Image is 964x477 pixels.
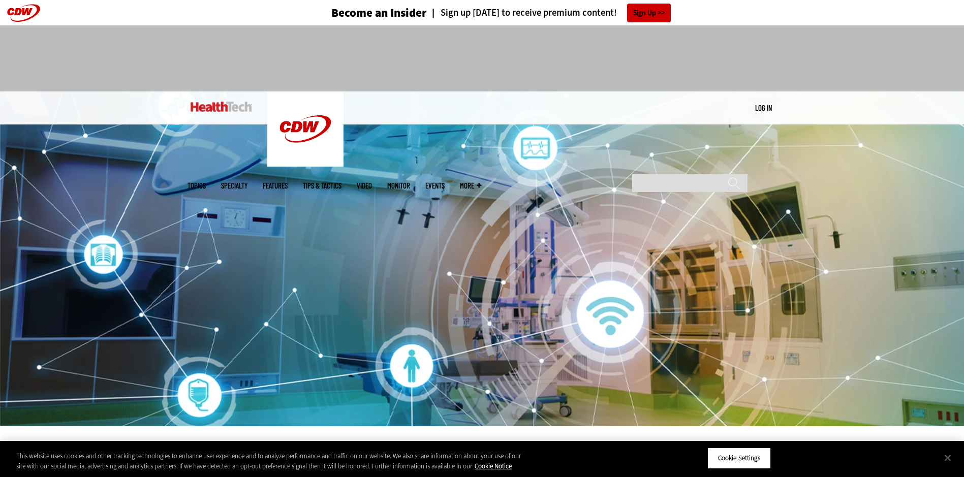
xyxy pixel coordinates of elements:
a: MonITor [387,182,410,189]
a: Video [357,182,372,189]
a: Features [263,182,288,189]
a: Become an Insider [293,7,427,19]
img: Home [267,91,344,167]
a: Sign Up [627,4,671,22]
a: Events [425,182,445,189]
span: More [460,182,481,189]
a: More information about your privacy [475,462,512,470]
div: This website uses cookies and other tracking technologies to enhance user experience and to analy... [16,451,530,471]
div: User menu [755,103,772,113]
a: CDW [267,158,344,169]
span: Topics [188,182,206,189]
iframe: advertisement [297,36,667,81]
a: Log in [755,103,772,112]
button: Cookie Settings [707,448,771,469]
span: Specialty [221,182,247,189]
img: Home [191,102,252,112]
a: Tips & Tactics [303,182,341,189]
a: Sign up [DATE] to receive premium content! [427,8,617,18]
h3: Become an Insider [331,7,427,19]
button: Close [937,447,959,469]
